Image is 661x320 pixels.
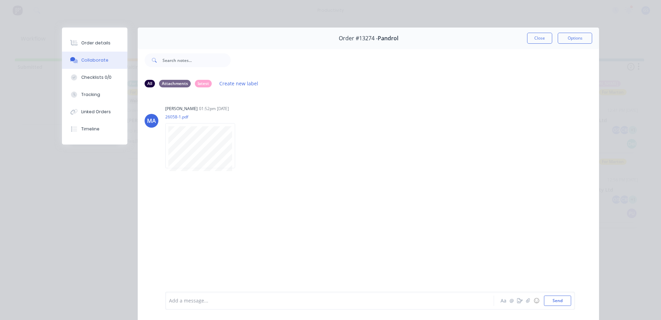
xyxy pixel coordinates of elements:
p: 26058-1.pdf [165,114,242,120]
div: 01:52pm [DATE] [199,106,229,112]
div: Checklists 0/0 [81,74,112,81]
button: Checklists 0/0 [62,69,127,86]
button: Options [558,33,592,44]
button: Create new label [216,79,262,88]
span: Pandrol [378,35,398,42]
button: ☺ [532,297,541,305]
button: Collaborate [62,52,127,69]
div: Collaborate [81,57,108,63]
button: Timeline [62,120,127,138]
button: Order details [62,34,127,52]
button: Close [527,33,552,44]
div: [PERSON_NAME] [165,106,198,112]
div: MA [147,117,156,125]
button: Aa [499,297,507,305]
span: Order #13274 - [339,35,378,42]
input: Search notes... [162,53,231,67]
div: Timeline [81,126,99,132]
div: Linked Orders [81,109,111,115]
div: Tracking [81,92,100,98]
div: Attachments [159,80,191,87]
button: Tracking [62,86,127,103]
div: Order details [81,40,111,46]
div: latest [195,80,212,87]
button: @ [507,297,516,305]
button: Linked Orders [62,103,127,120]
div: All [145,80,155,87]
button: Send [544,296,571,306]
